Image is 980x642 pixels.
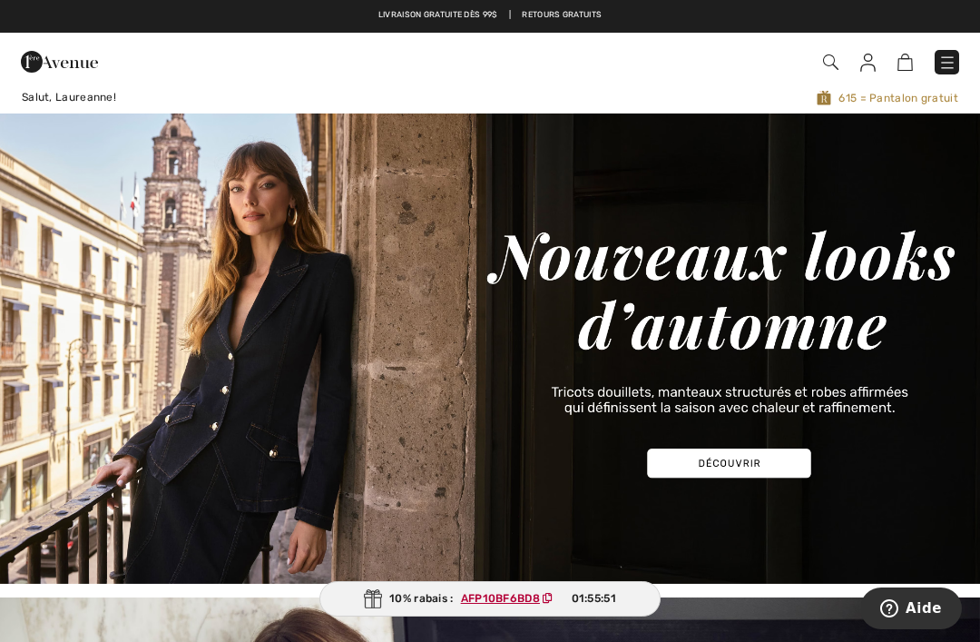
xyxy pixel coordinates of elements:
[364,589,382,608] img: Gift.svg
[522,9,602,22] a: Retours gratuits
[319,581,661,617] div: 10% rabais :
[860,54,876,72] img: Mes infos
[572,590,616,607] span: 01:55:51
[378,9,498,22] a: Livraison gratuite dès 99$
[938,54,956,72] img: Menu
[420,89,958,106] span: 615 = Pantalon gratuit
[461,592,540,605] ins: AFP10BF6BD8
[21,44,98,80] img: 1ère Avenue
[21,52,98,69] a: 1ère Avenue
[861,588,962,633] iframe: Ouvre un widget dans lequel vous pouvez trouver plus d’informations
[823,54,838,70] img: Recherche
[22,91,116,104] span: Salut, Laureanne!
[817,89,831,106] img: Avenue Rewards
[897,54,913,71] img: Panier d'achat
[509,9,511,22] span: |
[7,89,973,106] a: Salut, Laureanne!615 = Pantalon gratuit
